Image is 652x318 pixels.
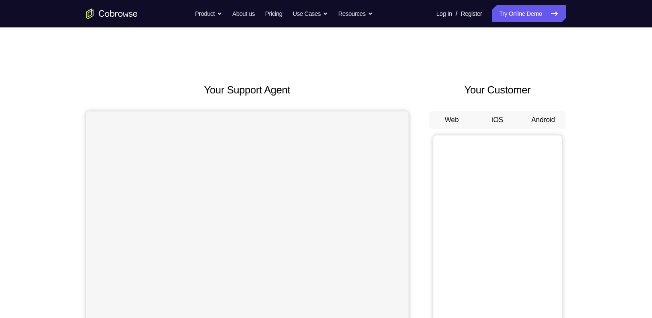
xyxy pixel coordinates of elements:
[492,5,566,22] a: Try Online Demo
[86,82,409,98] h2: Your Support Agent
[265,5,282,22] a: Pricing
[475,111,520,129] button: iOS
[429,111,475,129] button: Web
[429,82,566,98] h2: Your Customer
[338,5,373,22] button: Resources
[461,5,482,22] a: Register
[86,9,138,19] a: Go to the home page
[520,111,566,129] button: Android
[456,9,457,19] span: /
[293,5,328,22] button: Use Cases
[232,5,255,22] a: About us
[195,5,222,22] button: Product
[436,5,452,22] a: Log In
